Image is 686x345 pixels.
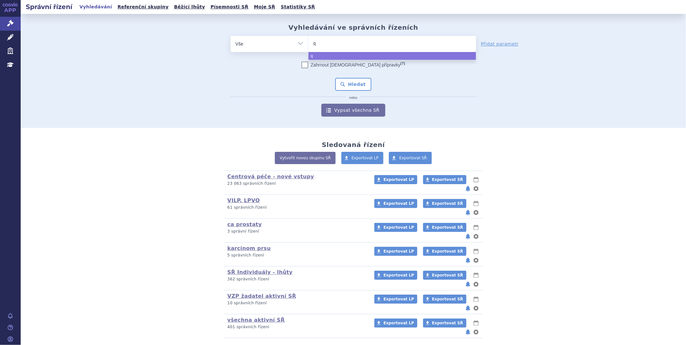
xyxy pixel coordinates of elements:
[400,61,405,66] abbr: (?)
[383,225,414,230] span: Exportovat LP
[465,233,471,240] button: notifikace
[432,201,463,206] span: Exportovat SŘ
[341,152,384,164] a: Exportovat LP
[302,62,405,68] label: Zahrnout [DEMOGRAPHIC_DATA] přípravky
[389,152,432,164] a: Exportovat SŘ
[399,156,427,160] span: Exportovat SŘ
[346,96,361,100] i: nebo
[473,185,479,193] button: nastavení
[481,41,519,47] a: Přidat parametr
[252,3,277,11] a: Moje SŘ
[473,319,479,327] button: lhůty
[279,3,317,11] a: Statistiky SŘ
[432,225,463,230] span: Exportovat SŘ
[308,52,476,60] li: q
[473,233,479,240] button: nastavení
[383,273,414,277] span: Exportovat LP
[432,321,463,325] span: Exportovat SŘ
[116,3,171,11] a: Referenční skupiny
[473,304,479,312] button: nastavení
[423,199,466,208] a: Exportovat SŘ
[227,277,366,282] p: 362 správních řízení
[465,304,471,312] button: notifikace
[423,223,466,232] a: Exportovat SŘ
[432,273,463,277] span: Exportovat SŘ
[432,297,463,301] span: Exportovat SŘ
[227,245,271,251] a: karcinom prsu
[227,181,366,186] p: 23 063 správních řízení
[288,24,418,31] h2: Vyhledávání ve správních řízeních
[374,295,417,304] a: Exportovat LP
[374,223,417,232] a: Exportovat LP
[432,249,463,254] span: Exportovat SŘ
[423,295,466,304] a: Exportovat SŘ
[473,328,479,336] button: nastavení
[473,224,479,231] button: lhůty
[352,156,379,160] span: Exportovat LP
[335,78,372,91] button: Hledat
[227,229,366,234] p: 3 správní řízení
[374,247,417,256] a: Exportovat LP
[383,177,414,182] span: Exportovat LP
[383,249,414,254] span: Exportovat LP
[465,185,471,193] button: notifikace
[374,199,417,208] a: Exportovat LP
[172,3,207,11] a: Běžící lhůty
[227,173,314,180] a: Centrová péče - nové vstupy
[209,3,250,11] a: Písemnosti SŘ
[473,295,479,303] button: lhůty
[423,271,466,280] a: Exportovat SŘ
[473,280,479,288] button: nastavení
[227,253,366,258] p: 5 správních řízení
[473,200,479,207] button: lhůty
[227,293,296,299] a: VZP žadatel aktivní SŘ
[465,328,471,336] button: notifikace
[423,175,466,184] a: Exportovat SŘ
[383,201,414,206] span: Exportovat LP
[322,141,385,149] h2: Sledovaná řízení
[227,317,285,323] a: všechna aktivní SŘ
[374,175,417,184] a: Exportovat LP
[473,256,479,264] button: nastavení
[465,280,471,288] button: notifikace
[374,319,417,328] a: Exportovat LP
[321,104,385,117] a: Vypsat všechna SŘ
[432,177,463,182] span: Exportovat SŘ
[423,247,466,256] a: Exportovat SŘ
[383,297,414,301] span: Exportovat LP
[275,152,336,164] a: Vytvořit novou skupinu SŘ
[423,319,466,328] a: Exportovat SŘ
[465,256,471,264] button: notifikace
[473,271,479,279] button: lhůty
[473,209,479,216] button: nastavení
[465,209,471,216] button: notifikace
[383,321,414,325] span: Exportovat LP
[374,271,417,280] a: Exportovat LP
[227,197,260,204] a: VILP, LPVO
[227,269,293,275] a: SŘ Individuály - lhůty
[227,205,366,210] p: 61 správních řízení
[227,221,262,227] a: ca prostaty
[21,2,78,11] h2: Správní řízení
[473,247,479,255] button: lhůty
[227,324,366,330] p: 401 správních řízení
[227,300,366,306] p: 10 správních řízení
[473,176,479,183] button: lhůty
[78,3,114,11] a: Vyhledávání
